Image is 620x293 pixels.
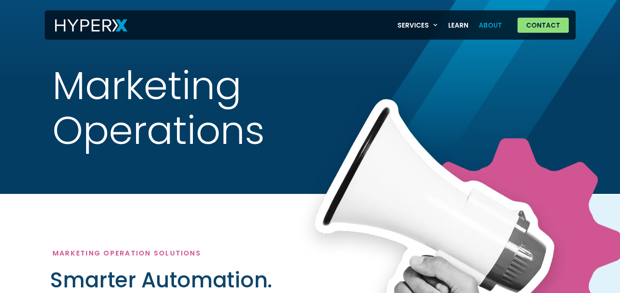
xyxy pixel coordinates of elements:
span: a [85,68,112,111]
span: t [168,68,182,107]
a: About [474,16,507,34]
span: n [191,68,215,110]
span: g [215,68,242,111]
a: Services [392,16,443,34]
a: Learn [443,16,474,34]
span: r [112,68,125,107]
span: M [53,68,85,113]
span: e [109,113,133,155]
span: p [83,113,109,156]
span: e [144,68,168,110]
nav: Menu [392,16,507,34]
span: r [133,113,147,152]
span: a [147,113,173,156]
iframe: Drift Widget Chat Controller [577,250,610,283]
span: n [220,113,245,155]
span: o [196,113,220,155]
img: HyperX Logo [55,19,127,32]
span: Contact [526,22,560,28]
span: s [245,113,265,154]
span: t [173,113,187,152]
span: O [53,113,83,157]
span: i [182,68,191,106]
span: i [187,113,196,150]
a: Contact [518,18,569,33]
h4: Marketing Operation Solutions [53,249,305,257]
span: k [125,68,144,109]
